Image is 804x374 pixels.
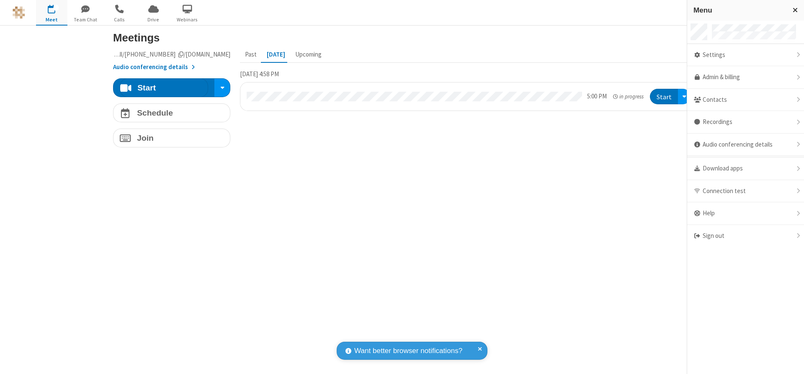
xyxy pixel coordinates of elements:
span: Calls [104,16,135,23]
h3: Meetings [113,32,697,44]
div: Download apps [687,157,804,180]
button: Past [240,47,262,63]
button: Upcoming [290,47,327,63]
button: [DATE] [262,47,290,63]
span: Drive [138,16,169,23]
span: Copy my meeting room link [100,50,231,58]
button: Copy my meeting room linkCopy my meeting room link [113,50,230,59]
h4: Join [137,134,154,142]
h3: Menu [693,6,785,14]
button: Start [650,89,678,104]
span: Meet [36,16,67,23]
div: Start conference options [217,81,227,95]
button: Join [113,129,230,147]
span: [DATE] 4:58 PM [240,70,279,78]
div: Help [687,202,804,225]
div: Recordings [687,111,804,134]
div: 5:00 PM [587,92,607,101]
div: Connection test [687,180,804,203]
button: Audio conferencing details [113,62,195,72]
h4: Schedule [137,109,173,117]
button: Start [120,78,208,97]
button: Schedule [113,103,230,122]
span: Want better browser notifications? [354,346,462,356]
a: Admin & billing [687,66,804,89]
em: in progress [613,93,644,101]
div: Sign out [687,225,804,247]
div: 1 [54,5,59,11]
div: Open menu [678,89,691,104]
span: Team Chat [70,16,101,23]
div: Contacts [687,89,804,111]
h4: Start [137,84,156,92]
span: Webinars [172,16,203,23]
div: Audio conferencing details [687,134,804,156]
div: Settings [687,44,804,67]
section: Today's Meetings [240,69,698,117]
img: QA Selenium DO NOT DELETE OR CHANGE [13,6,25,19]
section: Account details [113,50,230,72]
